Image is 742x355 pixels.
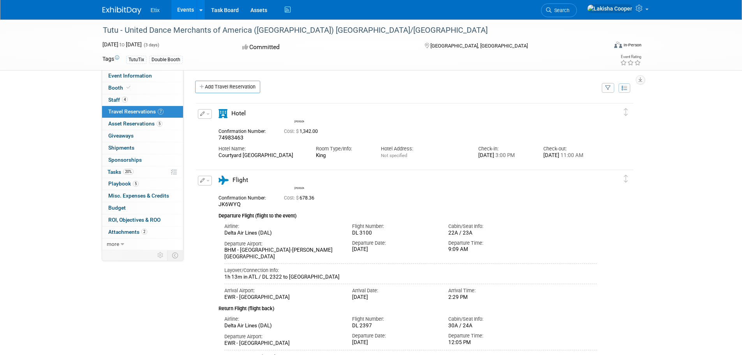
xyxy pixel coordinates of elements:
[195,81,260,93] a: Add Travel Reservation
[620,55,641,59] div: Event Rating
[102,118,183,130] a: Asset Reservations5
[108,108,164,115] span: Travel Reservations
[102,82,183,94] a: Booth
[224,340,341,347] div: EWR - [GEOGRAPHIC_DATA]
[108,169,134,175] span: Tasks
[448,339,533,346] div: 12:05 PM
[448,287,533,294] div: Arrival Time:
[108,132,134,139] span: Giveaways
[478,152,532,159] div: [DATE]
[624,108,628,116] i: Click and drag to move item
[108,217,160,223] span: ROI, Objectives & ROO
[151,7,160,13] span: Etix
[108,85,132,91] span: Booth
[154,250,167,260] td: Personalize Event Tab Strip
[219,176,229,185] i: Flight
[108,180,139,187] span: Playbook
[430,43,528,49] span: [GEOGRAPHIC_DATA], [GEOGRAPHIC_DATA]
[224,247,341,260] div: BHM - [GEOGRAPHIC_DATA]-[PERSON_NAME][GEOGRAPHIC_DATA]
[231,110,246,117] span: Hotel
[614,42,622,48] img: Format-Inperson.png
[123,169,134,175] span: 20%
[240,41,412,54] div: Committed
[448,332,533,339] div: Departure Time:
[624,175,628,183] i: Click and drag to move item
[141,229,147,235] span: 2
[224,267,597,274] div: Layover/Connection Info:
[448,246,533,253] div: 9:09 AM
[352,339,437,346] div: [DATE]
[102,7,141,14] img: ExhibitDay
[543,152,597,159] div: [DATE]
[352,316,437,323] div: Flight Number:
[102,214,183,226] a: ROI, Objectives & ROO
[133,181,139,187] span: 5
[219,201,241,207] span: JK6WYQ
[108,120,162,127] span: Asset Reservations
[102,130,183,142] a: Giveaways
[219,193,272,201] div: Confirmation Number:
[284,129,300,134] span: Cost: $
[108,97,128,103] span: Staff
[352,294,437,301] div: [DATE]
[224,240,341,247] div: Departure Airport:
[118,41,126,48] span: to
[448,223,533,230] div: Cabin/Seat Info:
[284,129,321,134] span: 1,342.00
[352,223,437,230] div: Flight Number:
[224,230,341,237] div: Delta Air Lines (DAL)
[562,41,642,52] div: Event Format
[605,86,611,91] i: Filter by Traveler
[448,323,533,329] div: 30A / 24A
[543,145,597,152] div: Check-out:
[316,145,369,152] div: Room Type/Info:
[108,205,126,211] span: Budget
[219,152,304,159] div: Courtyard [GEOGRAPHIC_DATA]
[158,109,164,115] span: 7
[127,85,130,90] i: Booth reservation complete
[167,250,183,260] td: Toggle Event Tabs
[552,7,569,13] span: Search
[448,294,533,301] div: 2:29 PM
[224,323,341,329] div: Delta Air Lines (DAL)
[126,56,146,64] div: TutuTix
[108,229,147,235] span: Attachments
[224,274,597,281] div: 1h 13m in ATL / DL 2322 to [GEOGRAPHIC_DATA]
[587,4,633,13] img: Lakisha Cooper
[352,240,437,247] div: Departure Date:
[102,190,183,202] a: Misc. Expenses & Credits
[381,145,467,152] div: Hotel Address:
[224,316,341,323] div: Airline:
[233,177,248,184] span: Flight
[107,241,119,247] span: more
[448,230,533,236] div: 22A / 23A
[316,152,369,159] div: King
[224,333,341,340] div: Departure Airport:
[219,145,304,152] div: Hotel Name:
[102,166,183,178] a: Tasks20%
[102,154,183,166] a: Sponsorships
[219,300,597,313] div: Return Flight (flight back)
[108,193,169,199] span: Misc. Expenses & Credits
[352,246,437,253] div: [DATE]
[102,142,183,154] a: Shipments
[494,152,515,158] span: 3:00 PM
[219,134,243,141] span: 74983463
[108,145,134,151] span: Shipments
[284,195,317,201] span: 678.36
[143,42,159,48] span: (3 days)
[352,323,437,329] div: DL 2397
[102,238,183,250] a: more
[448,316,533,323] div: Cabin/Seat Info:
[122,97,128,102] span: 4
[219,208,597,220] div: Departure Flight (flight to the event)
[224,223,341,230] div: Airline:
[352,230,437,237] div: DL 3100
[219,126,272,134] div: Confirmation Number:
[102,55,119,64] td: Tags
[102,226,183,238] a: Attachments2
[157,121,162,127] span: 5
[102,106,183,118] a: Travel Reservations7
[623,42,642,48] div: In-Person
[102,94,183,106] a: Staff4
